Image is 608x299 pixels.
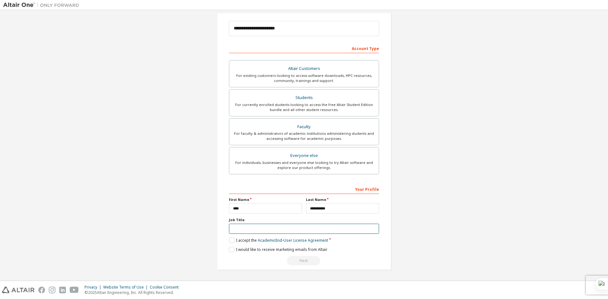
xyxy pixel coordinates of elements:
[233,160,375,170] div: For individuals, businesses and everyone else looking to try Altair software and explore our prod...
[306,197,379,202] label: Last Name
[233,151,375,160] div: Everyone else
[229,247,327,252] label: I would like to receive marketing emails from Altair
[85,290,182,295] p: © 2025 Altair Engineering, Inc. All Rights Reserved.
[2,287,35,293] img: altair_logo.svg
[229,43,379,53] div: Account Type
[3,2,82,8] img: Altair One
[150,285,182,290] div: Cookie Consent
[233,131,375,141] div: For faculty & administrators of academic institutions administering students and accessing softwa...
[258,238,328,243] a: Academic End-User License Agreement
[38,287,45,293] img: facebook.svg
[103,285,150,290] div: Website Terms of Use
[229,256,379,265] div: Read and acccept EULA to continue
[233,122,375,131] div: Faculty
[233,93,375,102] div: Students
[233,73,375,83] div: For existing customers looking to access software downloads, HPC resources, community, trainings ...
[233,102,375,112] div: For currently enrolled students looking to access the free Altair Student Edition bundle and all ...
[233,64,375,73] div: Altair Customers
[70,287,79,293] img: youtube.svg
[49,287,55,293] img: instagram.svg
[229,184,379,194] div: Your Profile
[85,285,103,290] div: Privacy
[229,238,328,243] label: I accept the
[229,197,302,202] label: First Name
[229,217,379,222] label: Job Title
[59,287,66,293] img: linkedin.svg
